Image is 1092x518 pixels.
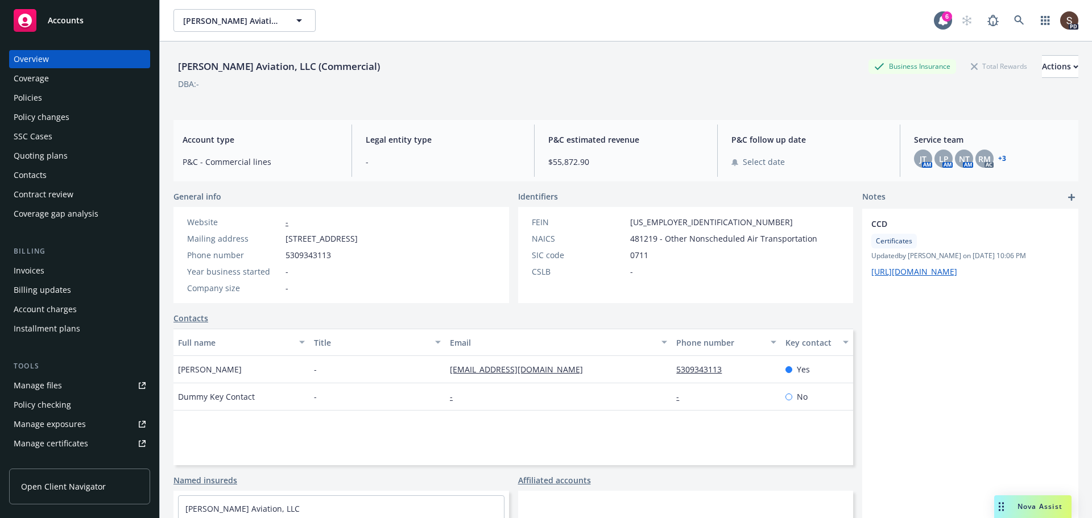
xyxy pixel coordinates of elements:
[797,363,810,375] span: Yes
[959,153,970,165] span: NT
[9,205,150,223] a: Coverage gap analysis
[173,312,208,324] a: Contacts
[9,454,150,472] a: Manage claims
[548,156,704,168] span: $55,872.90
[173,474,237,486] a: Named insureds
[173,190,221,202] span: General info
[14,415,86,433] div: Manage exposures
[914,134,1069,146] span: Service team
[1034,9,1057,32] a: Switch app
[965,59,1033,73] div: Total Rewards
[9,185,150,204] a: Contract review
[178,391,255,403] span: Dummy Key Contact
[994,495,1008,518] div: Drag to move
[366,134,521,146] span: Legal entity type
[173,329,309,356] button: Full name
[676,337,763,349] div: Phone number
[630,216,793,228] span: [US_EMPLOYER_IDENTIFICATION_NUMBER]
[14,147,68,165] div: Quoting plans
[14,127,52,146] div: SSC Cases
[630,249,648,261] span: 0711
[9,396,150,414] a: Policy checking
[532,233,626,245] div: NAICS
[1017,502,1062,511] span: Nova Assist
[14,50,49,68] div: Overview
[518,474,591,486] a: Affiliated accounts
[9,89,150,107] a: Policies
[314,337,428,349] div: Title
[532,266,626,277] div: CSLB
[1008,9,1031,32] a: Search
[183,15,282,27] span: [PERSON_NAME] Aviation, LLC (Commercial)
[14,262,44,280] div: Invoices
[14,454,71,472] div: Manage claims
[955,9,978,32] a: Start snowing
[676,391,688,402] a: -
[14,376,62,395] div: Manage files
[178,337,292,349] div: Full name
[314,391,317,403] span: -
[9,147,150,165] a: Quoting plans
[978,153,991,165] span: RM
[994,495,1072,518] button: Nova Assist
[187,266,281,277] div: Year business started
[14,434,88,453] div: Manage certificates
[286,217,288,227] a: -
[187,249,281,261] div: Phone number
[630,233,817,245] span: 481219 - Other Nonscheduled Air Transportation
[9,69,150,88] a: Coverage
[920,153,926,165] span: JT
[183,156,338,168] span: P&C - Commercial lines
[450,364,592,375] a: [EMAIL_ADDRESS][DOMAIN_NAME]
[286,282,288,294] span: -
[871,251,1069,261] span: Updated by [PERSON_NAME] on [DATE] 10:06 PM
[309,329,445,356] button: Title
[9,281,150,299] a: Billing updates
[1042,56,1078,77] div: Actions
[9,262,150,280] a: Invoices
[445,329,672,356] button: Email
[9,127,150,146] a: SSC Cases
[982,9,1004,32] a: Report a Bug
[862,209,1078,287] div: CCDCertificatesUpdatedby [PERSON_NAME] on [DATE] 10:06 PM[URL][DOMAIN_NAME]
[14,205,98,223] div: Coverage gap analysis
[1042,55,1078,78] button: Actions
[9,434,150,453] a: Manage certificates
[178,363,242,375] span: [PERSON_NAME]
[14,185,73,204] div: Contract review
[676,364,731,375] a: 5309343113
[14,69,49,88] div: Coverage
[21,480,106,492] span: Open Client Navigator
[743,156,785,168] span: Select date
[14,166,47,184] div: Contacts
[630,266,633,277] span: -
[185,503,300,514] a: [PERSON_NAME] Aviation, LLC
[9,360,150,372] div: Tools
[731,134,887,146] span: P&C follow up date
[1065,190,1078,204] a: add
[942,11,952,22] div: 6
[672,329,780,356] button: Phone number
[14,300,77,318] div: Account charges
[178,78,199,90] div: DBA: -
[286,233,358,245] span: [STREET_ADDRESS]
[9,376,150,395] a: Manage files
[518,190,558,202] span: Identifiers
[532,216,626,228] div: FEIN
[9,415,150,433] a: Manage exposures
[314,363,317,375] span: -
[868,59,956,73] div: Business Insurance
[785,337,836,349] div: Key contact
[797,391,808,403] span: No
[286,249,331,261] span: 5309343113
[14,320,80,338] div: Installment plans
[366,156,521,168] span: -
[871,218,1040,230] span: CCD
[14,281,71,299] div: Billing updates
[14,396,71,414] div: Policy checking
[871,266,957,277] a: [URL][DOMAIN_NAME]
[173,9,316,32] button: [PERSON_NAME] Aviation, LLC (Commercial)
[48,16,84,25] span: Accounts
[450,337,655,349] div: Email
[187,233,281,245] div: Mailing address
